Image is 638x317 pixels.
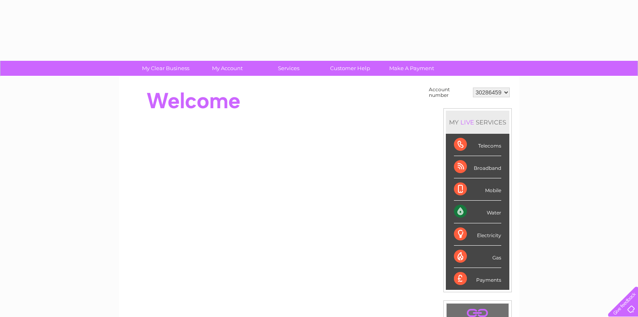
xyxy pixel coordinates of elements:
a: Services [255,61,322,76]
div: Broadband [454,156,501,178]
div: Telecoms [454,134,501,156]
a: Customer Help [317,61,384,76]
div: Gas [454,246,501,268]
div: Electricity [454,223,501,246]
div: MY SERVICES [446,111,509,134]
div: Water [454,201,501,223]
td: Account number [427,85,471,100]
div: Mobile [454,178,501,201]
a: My Account [194,61,261,76]
div: Payments [454,268,501,290]
div: LIVE [459,118,476,126]
a: My Clear Business [132,61,199,76]
a: Make A Payment [378,61,445,76]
